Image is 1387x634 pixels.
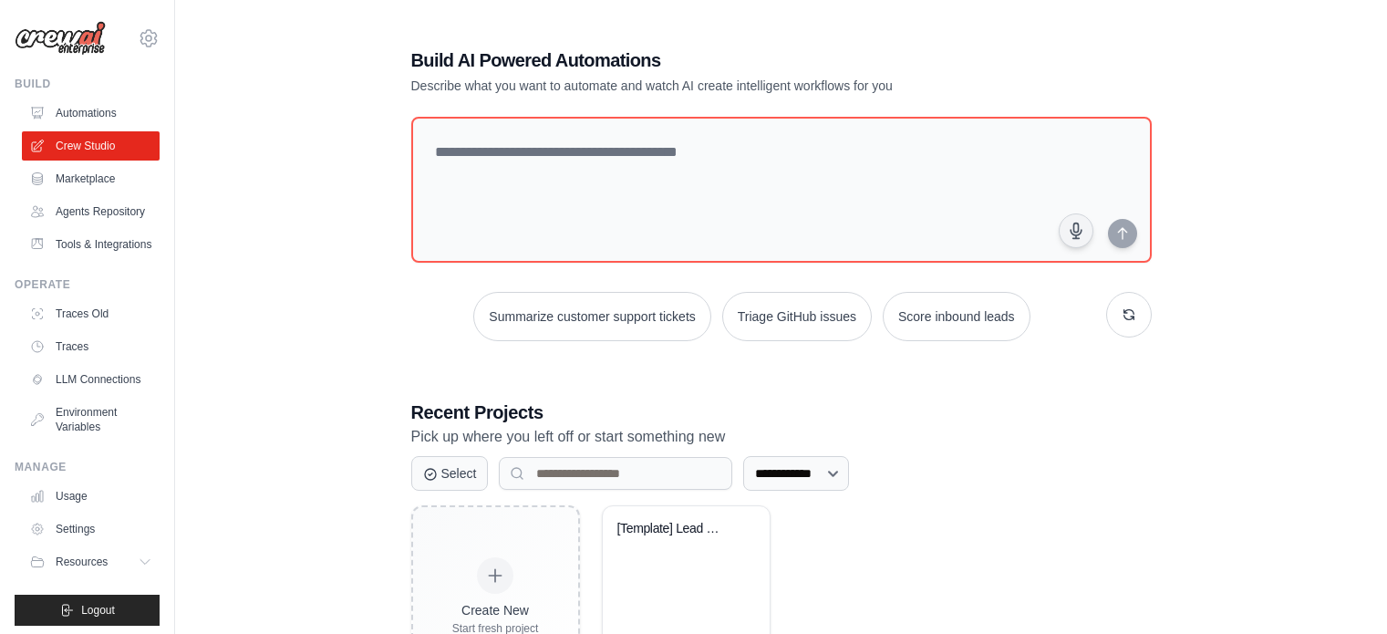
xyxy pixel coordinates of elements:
[22,164,160,193] a: Marketplace
[22,131,160,161] a: Crew Studio
[411,456,489,491] button: Select
[15,77,160,91] div: Build
[22,365,160,394] a: LLM Connections
[15,277,160,292] div: Operate
[617,521,728,537] div: [Template] Lead Scoring and Strategy Crew
[411,47,1024,73] h1: Build AI Powered Automations
[22,332,160,361] a: Traces
[1106,292,1152,338] button: Get new suggestions
[15,460,160,474] div: Manage
[22,547,160,577] button: Resources
[722,292,872,341] button: Triage GitHub issues
[1059,213,1093,248] button: Click to speak your automation idea
[411,400,1152,425] h3: Recent Projects
[411,425,1152,449] p: Pick up where you left off or start something new
[883,292,1030,341] button: Score inbound leads
[22,230,160,259] a: Tools & Integrations
[452,601,539,619] div: Create New
[22,482,160,511] a: Usage
[473,292,710,341] button: Summarize customer support tickets
[15,595,160,626] button: Logout
[15,21,106,56] img: Logo
[81,603,115,618] span: Logout
[22,398,160,442] a: Environment Variables
[411,77,1024,95] p: Describe what you want to automate and watch AI create intelligent workflows for you
[22,99,160,128] a: Automations
[22,514,160,544] a: Settings
[56,555,108,569] span: Resources
[22,197,160,226] a: Agents Repository
[22,299,160,328] a: Traces Old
